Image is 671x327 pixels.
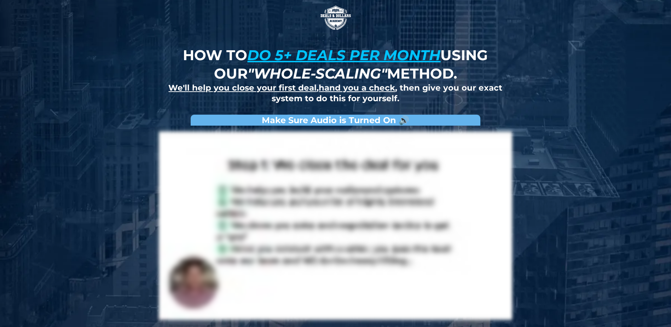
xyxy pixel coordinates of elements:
strong: How to using our method. [183,46,488,82]
u: do 5+ deals per month [247,46,440,64]
strong: , , then give you our exact system to do this for yourself. [168,83,502,103]
u: We'll help you close your first deal [168,83,317,93]
u: hand you a check [319,83,395,93]
em: "whole-scaling" [248,65,387,82]
strong: Make Sure Audio is Turned On 🔊 [262,115,409,125]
